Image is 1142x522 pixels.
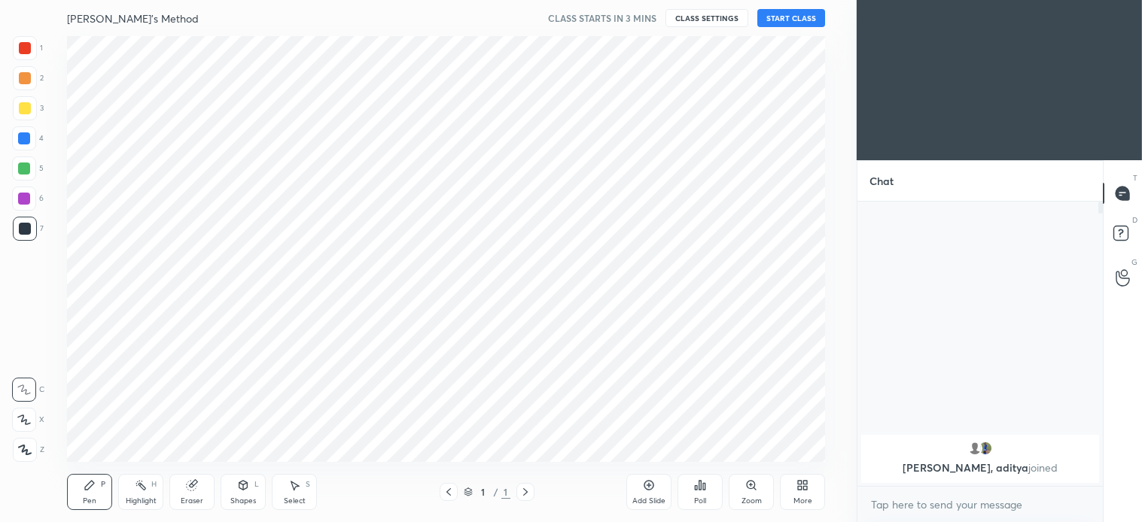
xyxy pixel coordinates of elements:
p: T [1133,172,1137,184]
div: 6 [12,187,44,211]
p: [PERSON_NAME], aditya [870,462,1090,474]
div: Add Slide [632,497,665,505]
div: Highlight [126,497,157,505]
div: P [101,481,105,488]
div: Shapes [230,497,256,505]
div: 3 [13,96,44,120]
img: 77938866b74a4fc7a29ae924b070989f.jpg [978,441,993,456]
div: L [254,481,259,488]
div: 5 [12,156,44,181]
div: X [12,408,44,432]
div: H [151,481,157,488]
div: Eraser [181,497,203,505]
div: Select [284,497,306,505]
div: 1 [476,487,491,496]
div: Z [13,438,44,462]
div: grid [857,432,1103,486]
div: Zoom [742,497,762,505]
h4: [PERSON_NAME]'s Method [67,11,199,26]
div: C [12,378,44,402]
span: joined [1028,460,1058,475]
div: 4 [12,126,44,150]
div: 7 [13,217,44,241]
button: START CLASS [757,9,825,27]
div: / [494,487,498,496]
img: default.png [967,441,982,456]
div: Pen [83,497,96,505]
div: 1 [501,485,510,499]
h5: CLASS STARTS IN 3 MINS [548,11,656,25]
div: 1 [13,36,43,60]
div: S [306,481,310,488]
div: 2 [13,66,44,90]
p: G [1131,256,1137,268]
p: D [1132,214,1137,226]
p: Chat [857,161,906,201]
div: Poll [694,497,706,505]
div: More [793,497,812,505]
button: CLASS SETTINGS [665,9,748,27]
